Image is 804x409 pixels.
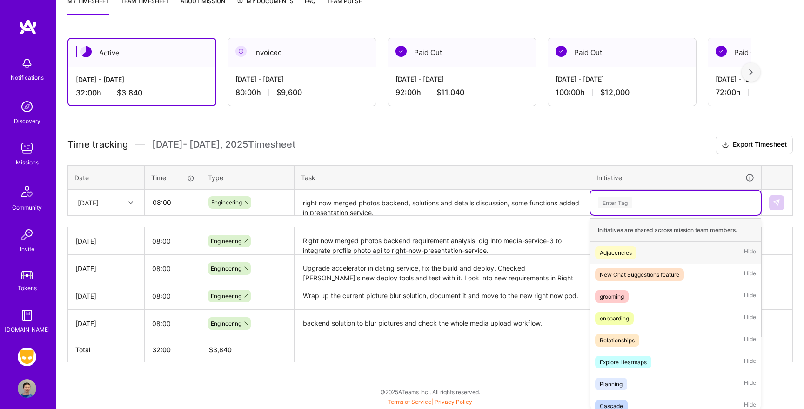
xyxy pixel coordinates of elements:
span: Hide [744,268,756,281]
a: Grindr: Mobile + BE + Cloud [15,348,39,366]
img: right [749,69,753,75]
div: [DATE] [78,198,99,207]
textarea: Wrap up the current picture blur solution, document it and move to the new right now pod. [295,283,589,309]
span: $11,040 [436,88,464,97]
th: Task [295,165,590,190]
span: | [388,398,472,405]
div: Invite [20,244,34,254]
span: [DATE] - [DATE] , 2025 Timesheet [152,139,295,150]
div: Missions [16,157,39,167]
div: grooming [600,292,624,301]
input: HH:MM [145,284,201,308]
a: Terms of Service [388,398,431,405]
textarea: Right now merged photos backend requirement analysis; dig into media-service-3 to integrate profi... [295,228,589,254]
span: $9,600 [276,88,302,97]
span: Time tracking [67,139,128,150]
img: Paid Out [556,46,567,57]
div: Paid Out [548,38,696,67]
div: [DATE] [75,291,137,301]
div: 100:00 h [556,88,689,97]
div: [DATE] - [DATE] [76,75,208,84]
div: 32:00 h [76,88,208,98]
span: Engineering [211,238,241,245]
img: Invoiced [235,46,247,57]
span: Engineering [211,265,241,272]
input: HH:MM [145,256,201,281]
span: $ 3,840 [209,346,232,354]
span: Engineering [211,293,241,300]
div: [DATE] [75,236,137,246]
span: $12,000 [600,88,630,97]
img: discovery [18,97,36,116]
div: 80:00 h [235,88,368,97]
span: Hide [744,290,756,303]
span: Hide [744,356,756,368]
img: logo [19,19,37,35]
textarea: backend solution to blur pictures and check the whole media upload workflow. [295,311,589,336]
img: Paid Out [395,46,407,57]
div: © 2025 ATeams Inc., All rights reserved. [56,380,804,403]
img: Invite [18,225,36,244]
div: Tokens [18,283,37,293]
div: [DATE] [75,319,137,328]
img: guide book [18,306,36,325]
img: User Avatar [18,379,36,398]
div: Enter Tag [598,195,632,210]
div: Community [12,203,42,212]
div: Adjacencies [600,248,632,258]
img: Submit [773,199,780,206]
span: $3,840 [117,88,142,98]
img: Community [16,180,38,203]
div: Initiative [596,172,755,183]
img: bell [18,54,36,73]
div: Relationships [600,335,635,345]
textarea: right now merged photos backend, solutions and details discussion, some functions added in presen... [295,191,589,215]
textarea: Upgrade accelerator in dating service, fix the build and deploy. Checked [PERSON_NAME]'s new depl... [295,256,589,281]
i: icon Chevron [128,200,133,205]
img: Grindr: Mobile + BE + Cloud [18,348,36,366]
div: [DOMAIN_NAME] [5,325,50,334]
div: onboarding [600,314,629,323]
div: [DATE] - [DATE] [395,74,529,84]
span: Hide [744,378,756,390]
span: Hide [744,334,756,347]
th: Type [201,165,295,190]
div: Invoiced [228,38,376,67]
div: Explore Heatmaps [600,357,647,367]
i: icon Download [722,140,729,150]
div: Initiatives are shared across mission team members. [590,218,761,242]
div: [DATE] - [DATE] [235,74,368,84]
th: Date [68,165,145,190]
th: 32:00 [145,337,201,362]
span: Hide [744,312,756,325]
a: User Avatar [15,379,39,398]
div: Planning [600,379,623,389]
div: New Chat Suggestions feature [600,270,679,279]
div: Notifications [11,73,44,82]
input: HH:MM [145,311,201,336]
input: HH:MM [145,190,201,215]
div: Active [68,39,215,67]
div: Paid Out [388,38,536,67]
img: tokens [21,271,33,279]
a: Privacy Policy [435,398,472,405]
img: Active [80,46,92,57]
button: Export Timesheet [716,136,793,154]
th: Total [68,337,145,362]
div: [DATE] [75,264,137,273]
span: Hide [744,246,756,259]
div: 92:00 h [395,88,529,97]
img: teamwork [18,139,36,157]
input: HH:MM [145,229,201,253]
span: Engineering [211,199,242,206]
div: [DATE] - [DATE] [556,74,689,84]
div: Time [151,173,194,183]
span: Engineering [211,320,241,327]
div: Discovery [14,116,40,126]
img: Paid Out [716,46,727,57]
